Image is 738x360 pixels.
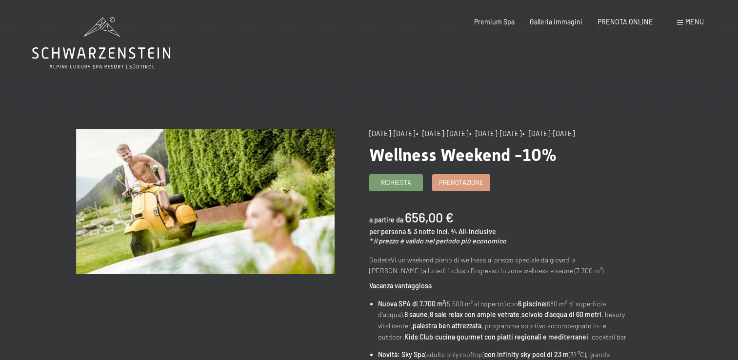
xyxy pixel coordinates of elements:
[416,129,468,138] span: • [DATE]-[DATE]
[378,299,628,342] li: (5.500 m² al coperto) con (680 m² di superficie d'acqua), , , , beauty vital center, , programma ...
[433,175,490,191] a: Prenotazione
[369,145,557,165] span: Wellness Weekend -10%
[76,129,335,274] img: Wellness Weekend -10%
[369,237,506,245] em: * il prezzo è valido nel periodo più economico
[413,321,481,330] strong: palestra ben attrezzata
[370,175,422,191] a: Richiesta
[469,129,521,138] span: • [DATE]-[DATE]
[369,216,403,224] span: a partire da
[369,129,415,138] span: [DATE]-[DATE]
[437,227,496,236] span: incl. ¾ All-Inclusive
[435,333,588,341] strong: cucina gourmet con piatti regionali e mediterranei
[685,18,704,26] span: Menu
[530,18,582,26] a: Galleria immagini
[522,129,575,138] span: • [DATE]-[DATE]
[404,333,433,341] strong: Kids Club
[369,255,628,277] p: GodeteVi un weekend pieno di wellness al prezzo speciale da giovedì a [PERSON_NAME] a lunedì incl...
[518,300,545,308] strong: 6 piscine
[484,350,569,359] strong: con infinity sky pool di 23 m
[369,227,412,236] span: per persona &
[405,209,454,225] b: 656,00 €
[439,178,483,187] span: Prenotazione
[378,350,425,359] strong: Novità: Sky Spa
[369,281,432,290] strong: Vacanza vantaggiosa
[474,18,515,26] a: Premium Spa
[414,227,435,236] span: 3 notte
[378,300,445,308] strong: Nuova SPA di 7.700 m²
[430,310,519,319] strong: 8 sale relax con ampie vetrate
[598,18,653,26] a: PRENOTA ONLINE
[521,310,601,319] strong: scivolo d'acqua di 60 metri
[381,178,411,187] span: Richiesta
[404,310,428,319] strong: 8 saune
